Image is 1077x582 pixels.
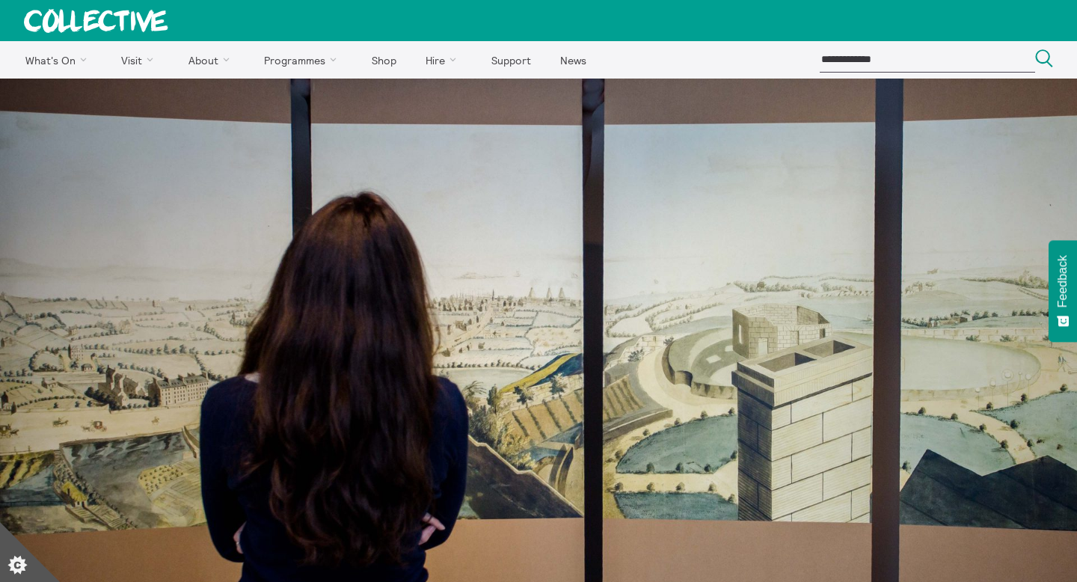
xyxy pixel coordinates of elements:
button: Feedback - Show survey [1049,240,1077,342]
a: Shop [358,41,409,79]
a: What's On [12,41,105,79]
a: About [175,41,248,79]
a: Visit [108,41,173,79]
a: Hire [413,41,476,79]
a: News [547,41,599,79]
span: Feedback [1056,255,1070,307]
a: Programmes [251,41,356,79]
a: Support [478,41,544,79]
